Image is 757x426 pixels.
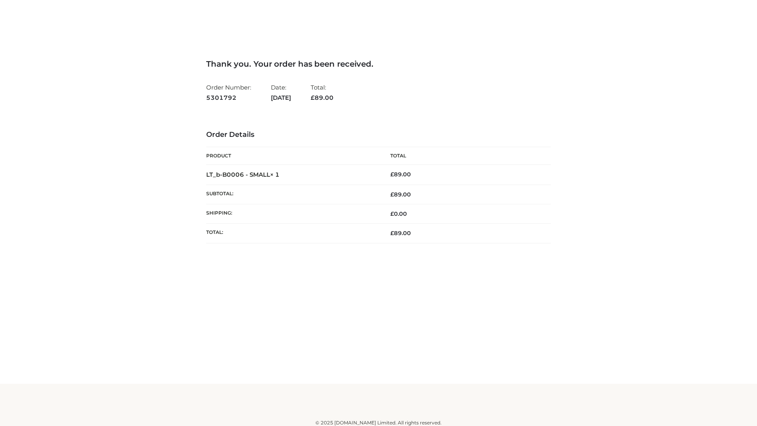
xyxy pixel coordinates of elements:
[390,191,394,198] span: £
[311,80,334,105] li: Total:
[390,191,411,198] span: 89.00
[390,171,411,178] bdi: 89.00
[206,80,251,105] li: Order Number:
[206,171,280,178] strong: LT_b-B0006 - SMALL
[206,147,378,165] th: Product
[390,210,407,217] bdi: 0.00
[206,224,378,243] th: Total:
[206,59,551,69] h3: Thank you. Your order has been received.
[270,171,280,178] strong: × 1
[378,147,551,165] th: Total
[271,93,291,103] strong: [DATE]
[390,210,394,217] span: £
[311,94,315,101] span: £
[311,94,334,101] span: 89.00
[206,185,378,204] th: Subtotal:
[390,230,411,237] span: 89.00
[390,171,394,178] span: £
[271,80,291,105] li: Date:
[206,204,378,224] th: Shipping:
[206,131,551,139] h3: Order Details
[206,93,251,103] strong: 5301792
[390,230,394,237] span: £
